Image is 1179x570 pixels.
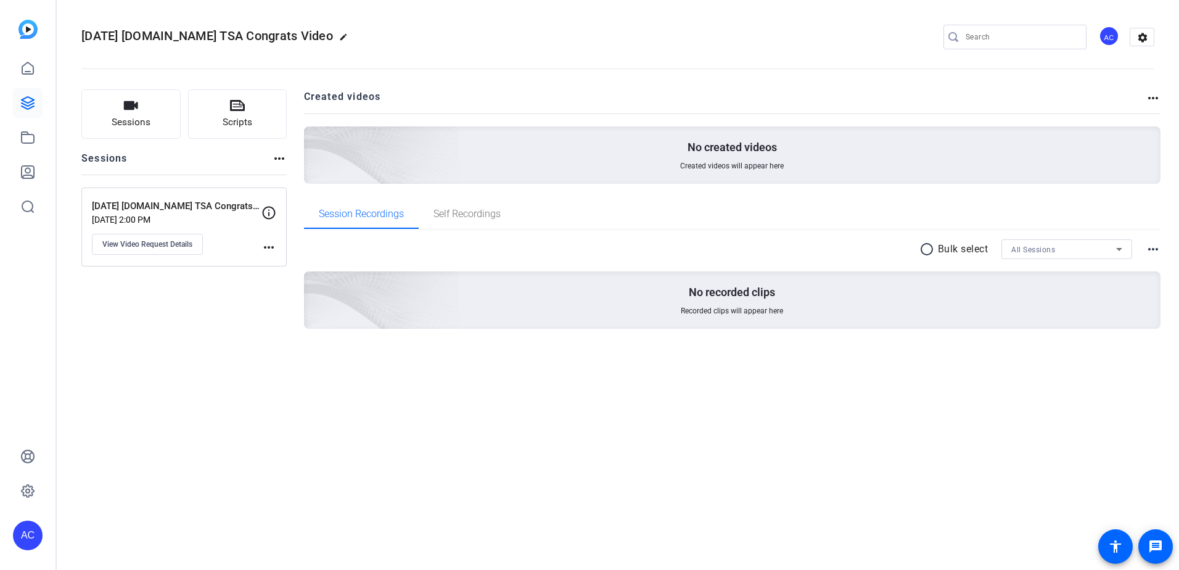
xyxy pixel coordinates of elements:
span: [DATE] [DOMAIN_NAME] TSA Congrats Video [81,28,333,43]
button: View Video Request Details [92,234,203,255]
p: No recorded clips [689,285,775,300]
button: Scripts [188,89,287,139]
span: View Video Request Details [102,239,192,249]
input: Search [966,30,1077,44]
img: embarkstudio-empty-session.png [166,149,460,417]
mat-icon: more_horiz [1146,242,1161,257]
span: Session Recordings [319,209,404,219]
img: blue-gradient.svg [18,20,38,39]
h2: Created videos [304,89,1146,114]
span: Self Recordings [433,209,501,219]
mat-icon: more_horiz [1146,91,1161,105]
mat-icon: message [1148,539,1163,554]
button: Sessions [81,89,181,139]
div: AC [13,521,43,550]
p: [DATE] [DOMAIN_NAME] TSA Congrats Video [92,199,261,213]
img: Creted videos background [166,4,460,272]
p: [DATE] 2:00 PM [92,215,261,225]
span: Created videos will appear here [680,161,784,171]
mat-icon: edit [339,33,354,47]
mat-icon: radio_button_unchecked [919,242,938,257]
ngx-avatar: Alennah Curran [1099,26,1120,47]
mat-icon: more_horiz [261,240,276,255]
h2: Sessions [81,151,128,175]
p: No created videos [688,140,777,155]
span: Recorded clips will appear here [681,306,783,316]
mat-icon: settings [1130,28,1155,47]
mat-icon: accessibility [1108,539,1123,554]
span: Sessions [112,115,150,130]
p: Bulk select [938,242,988,257]
div: AC [1099,26,1119,46]
span: Scripts [223,115,252,130]
span: All Sessions [1011,246,1055,254]
mat-icon: more_horiz [272,151,287,166]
